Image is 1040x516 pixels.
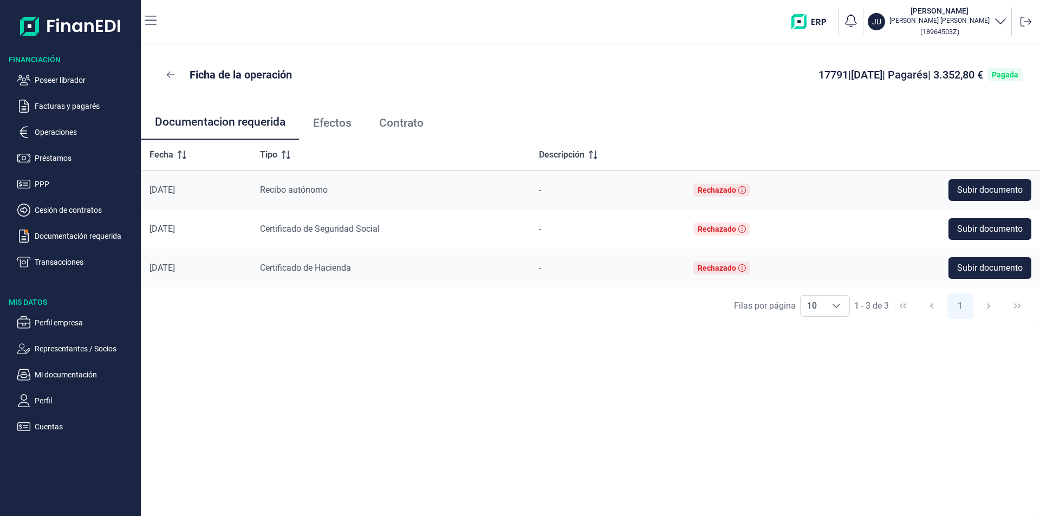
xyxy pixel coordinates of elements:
[889,16,990,25] p: [PERSON_NAME] [PERSON_NAME]
[957,184,1023,197] span: Subir documento
[17,126,136,139] button: Operaciones
[889,5,990,16] h3: [PERSON_NAME]
[17,230,136,243] button: Documentación requerida
[260,148,277,161] span: Tipo
[35,316,136,329] p: Perfil empresa
[734,299,796,312] div: Filas por página
[35,394,136,407] p: Perfil
[854,302,889,310] span: 1 - 3 de 3
[698,186,736,194] div: Rechazado
[313,117,352,129] span: Efectos
[35,126,136,139] p: Operaciones
[260,224,380,234] span: Certificado de Seguridad Social
[35,420,136,433] p: Cuentas
[17,368,136,381] button: Mi documentación
[890,293,916,319] button: First Page
[35,178,136,191] p: PPP
[992,70,1018,79] div: Pagada
[379,117,424,129] span: Contrato
[20,9,121,43] img: Logo de aplicación
[17,394,136,407] button: Perfil
[35,342,136,355] p: Representantes / Socios
[35,204,136,217] p: Cesión de contratos
[801,296,823,316] span: 10
[976,293,1002,319] button: Next Page
[919,293,945,319] button: Previous Page
[947,293,973,319] button: Page 1
[948,257,1031,279] button: Subir documento
[539,148,584,161] span: Descripción
[17,100,136,113] button: Facturas y pagarés
[17,420,136,433] button: Cuentas
[17,152,136,165] button: Préstamos
[823,296,849,316] div: Choose
[299,105,365,141] a: Efectos
[17,342,136,355] button: Representantes / Socios
[35,368,136,381] p: Mi documentación
[818,68,983,81] span: 17791 | [DATE] | Pagarés | 3.352,80 €
[149,263,243,273] div: [DATE]
[149,148,173,161] span: Fecha
[17,316,136,329] button: Perfil empresa
[957,223,1023,236] span: Subir documento
[17,256,136,269] button: Transacciones
[35,152,136,165] p: Préstamos
[1004,293,1030,319] button: Last Page
[17,74,136,87] button: Poseer librador
[365,105,437,141] a: Contrato
[539,224,541,234] span: -
[190,67,292,82] p: Ficha de la operación
[872,16,881,27] p: JU
[35,230,136,243] p: Documentación requerida
[948,179,1031,201] button: Subir documento
[141,105,299,141] a: Documentacion requerida
[149,185,243,195] div: [DATE]
[957,262,1023,275] span: Subir documento
[920,28,959,36] small: Copiar cif
[791,14,834,29] img: erp
[698,264,736,272] div: Rechazado
[260,263,351,273] span: Certificado de Hacienda
[35,100,136,113] p: Facturas y pagarés
[698,225,736,233] div: Rechazado
[539,263,541,273] span: -
[155,116,285,128] span: Documentacion requerida
[868,5,1007,38] button: JU[PERSON_NAME][PERSON_NAME] [PERSON_NAME](18964503Z)
[149,224,243,234] div: [DATE]
[35,256,136,269] p: Transacciones
[17,204,136,217] button: Cesión de contratos
[260,185,328,195] span: Recibo autónomo
[17,178,136,191] button: PPP
[35,74,136,87] p: Poseer librador
[948,218,1031,240] button: Subir documento
[539,185,541,195] span: -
